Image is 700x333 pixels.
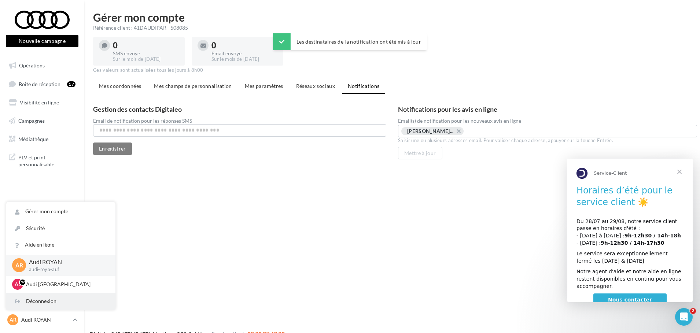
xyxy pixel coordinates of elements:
[18,152,75,168] span: PLV et print personnalisable
[29,266,104,273] p: audi-roya-auf
[398,106,697,112] h3: Notifications pour les avis en ligne
[26,281,107,288] p: Audi [GEOGRAPHIC_DATA]
[18,118,45,124] span: Campagnes
[10,316,16,323] span: AR
[211,51,277,56] div: Email envoyé
[6,203,115,220] a: Gérer mon compte
[296,83,335,89] span: Réseaux sociaux
[6,313,78,327] a: AR Audi ROYAN
[567,159,693,302] iframe: Intercom live chat message
[4,58,80,73] a: Opérations
[211,56,277,63] div: Sur le mois de [DATE]
[15,281,21,288] span: AL
[690,308,696,314] span: 2
[19,62,45,69] span: Opérations
[113,51,179,56] div: SMS envoyé
[67,81,75,87] div: 17
[93,12,691,23] h1: Gérer mon compte
[113,56,179,63] div: Sur le mois de [DATE]
[398,118,697,123] label: Email(s) de notification pour les nouveaux avis en ligne
[4,95,80,110] a: Visibilité en ligne
[675,308,693,326] iframe: Intercom live chat
[93,118,386,123] div: Email de notification pour les réponses SMS
[4,113,80,129] a: Campagnes
[113,41,179,49] div: 0
[6,237,115,253] a: Aide en ligne
[273,33,427,50] div: Les destinataires de la notification ont été mis à jour
[4,132,80,147] a: Médiathèque
[154,83,232,89] span: Mes champs de personnalisation
[245,83,283,89] span: Mes paramètres
[6,35,78,47] button: Nouvelle campagne
[6,293,115,310] div: Déconnexion
[93,67,691,74] div: Ces valeurs sont actualisées tous les jours à 8h00
[99,83,141,89] span: Mes coordonnées
[29,258,104,266] p: Audi ROYAN
[398,147,442,159] button: Mettre à jour
[4,149,80,171] a: PLV et print personnalisable
[6,220,115,237] a: Sécurité
[93,143,132,155] button: Enregistrer
[398,137,697,144] div: Saisir une ou plusieurs adresses email. Pour valider chaque adresse, appuyer sur la touche Entrée.
[18,136,48,142] span: Médiathèque
[21,316,70,323] p: Audi ROYAN
[15,261,23,270] span: AR
[211,41,277,49] div: 0
[93,24,691,32] div: Référence client : 41DAUDIPAR - 508085
[20,99,59,106] span: Visibilité en ligne
[93,106,386,112] h3: Gestion des contacts Digitaleo
[19,81,60,87] span: Boîte de réception
[4,76,80,92] a: Boîte de réception17
[26,135,99,148] a: Nous contacter
[41,138,85,144] span: Nous contacter
[407,129,454,134] span: [PERSON_NAME]...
